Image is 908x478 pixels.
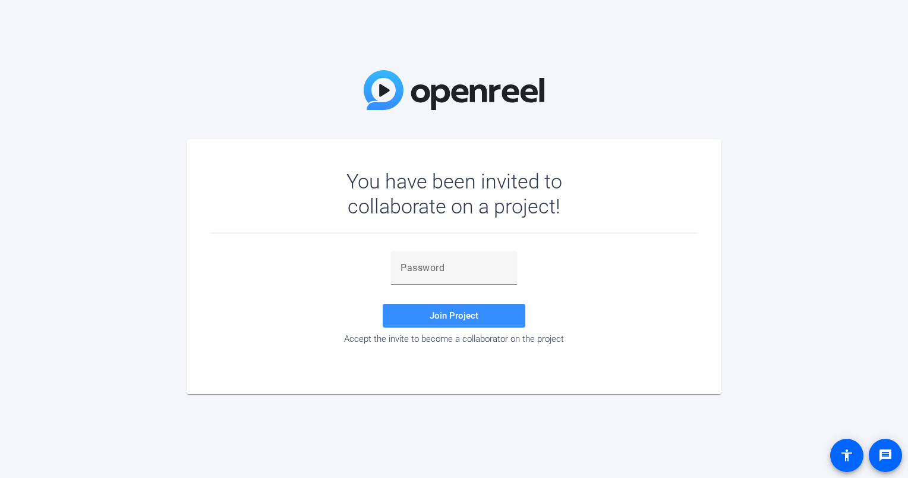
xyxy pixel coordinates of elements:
[840,448,854,463] mat-icon: accessibility
[364,70,544,110] img: OpenReel Logo
[312,169,597,219] div: You have been invited to collaborate on a project!
[383,304,525,328] button: Join Project
[878,448,893,463] mat-icon: message
[401,261,507,275] input: Password
[210,334,698,344] div: Accept the invite to become a collaborator on the project
[430,310,478,321] span: Join Project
